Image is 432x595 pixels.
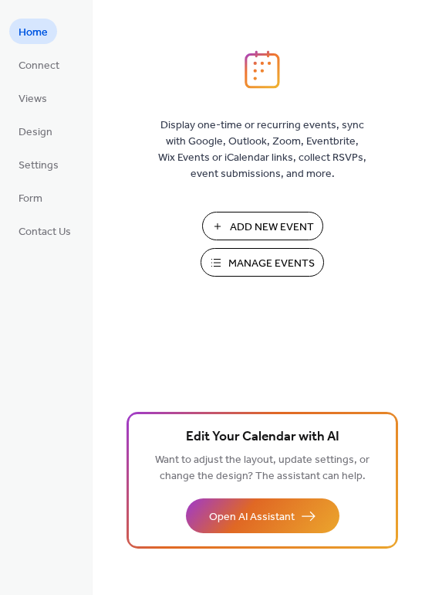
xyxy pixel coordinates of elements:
span: Views [19,91,47,107]
span: Settings [19,158,59,174]
button: Open AI Assistant [186,498,339,533]
button: Add New Event [202,212,323,240]
a: Home [9,19,57,44]
a: Contact Us [9,218,80,243]
span: Display one-time or recurring events, sync with Google, Outlook, Zoom, Eventbrite, Wix Events or ... [158,117,366,182]
a: Views [9,85,56,110]
span: Connect [19,58,59,74]
span: Design [19,124,52,141]
span: Form [19,191,42,207]
span: Home [19,25,48,41]
span: Edit Your Calendar with AI [186,427,339,448]
span: Manage Events [228,256,315,272]
span: Open AI Assistant [209,509,295,525]
a: Design [9,118,62,144]
a: Settings [9,151,68,177]
span: Contact Us [19,224,71,240]
span: Want to adjust the layout, update settings, or change the design? The assistant can help. [155,450,370,487]
span: Add New Event [230,219,314,236]
img: logo_icon.svg [245,50,280,89]
a: Connect [9,52,69,77]
a: Form [9,185,52,210]
button: Manage Events [201,248,324,277]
